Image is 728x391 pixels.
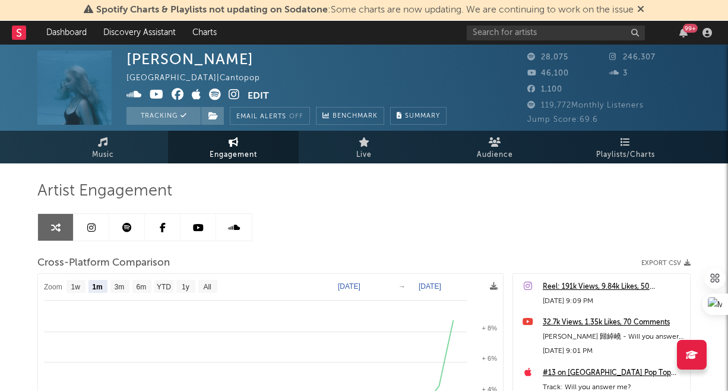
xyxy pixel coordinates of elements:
[543,330,684,344] div: [PERSON_NAME] 歸綽嶢 - Will you answer me? (Official Music Video)
[543,316,684,330] a: 32.7k Views, 1.35k Likes, 70 Comments
[44,283,62,291] text: Zoom
[683,24,698,33] div: 99 +
[37,256,170,270] span: Cross-Platform Comparison
[390,107,447,125] button: Summary
[527,86,562,93] span: 1,100
[637,5,644,15] span: Dismiss
[137,283,147,291] text: 6m
[168,131,299,163] a: Engagement
[157,283,171,291] text: YTD
[405,113,440,119] span: Summary
[543,366,684,380] a: #13 on [GEOGRAPHIC_DATA] Pop Top 200
[356,148,372,162] span: Live
[95,21,184,45] a: Discovery Assistant
[338,282,360,291] text: [DATE]
[477,148,513,162] span: Audience
[527,53,568,61] span: 28,075
[429,131,560,163] a: Audience
[92,148,114,162] span: Music
[543,344,684,358] div: [DATE] 9:01 PM
[210,148,257,162] span: Engagement
[71,283,81,291] text: 1w
[527,70,569,77] span: 46,100
[543,294,684,308] div: [DATE] 9:09 PM
[182,283,189,291] text: 1y
[609,70,628,77] span: 3
[482,355,498,362] text: + 6%
[398,282,406,291] text: →
[126,107,201,125] button: Tracking
[467,26,645,40] input: Search for artists
[115,283,125,291] text: 3m
[527,102,644,109] span: 119,772 Monthly Listeners
[37,184,172,198] span: Artist Engagement
[596,148,655,162] span: Playlists/Charts
[37,131,168,163] a: Music
[289,113,303,120] em: Off
[333,109,378,124] span: Benchmark
[641,260,691,267] button: Export CSV
[679,28,688,37] button: 99+
[299,131,429,163] a: Live
[96,5,634,15] span: : Some charts are now updating. We are continuing to work on the issue
[543,280,684,294] a: Reel: 191k Views, 9.84k Likes, 50 Comments
[96,5,328,15] span: Spotify Charts & Playlists not updating on Sodatone
[230,107,310,125] button: Email AlertsOff
[316,107,384,125] a: Benchmark
[482,324,498,332] text: + 8%
[38,21,95,45] a: Dashboard
[419,282,441,291] text: [DATE]
[609,53,656,61] span: 246,307
[203,283,211,291] text: All
[92,283,102,291] text: 1m
[184,21,225,45] a: Charts
[560,131,691,163] a: Playlists/Charts
[527,116,598,124] span: Jump Score: 69.6
[248,89,269,103] button: Edit
[126,71,274,86] div: [GEOGRAPHIC_DATA] | Cantopop
[126,51,254,68] div: [PERSON_NAME]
